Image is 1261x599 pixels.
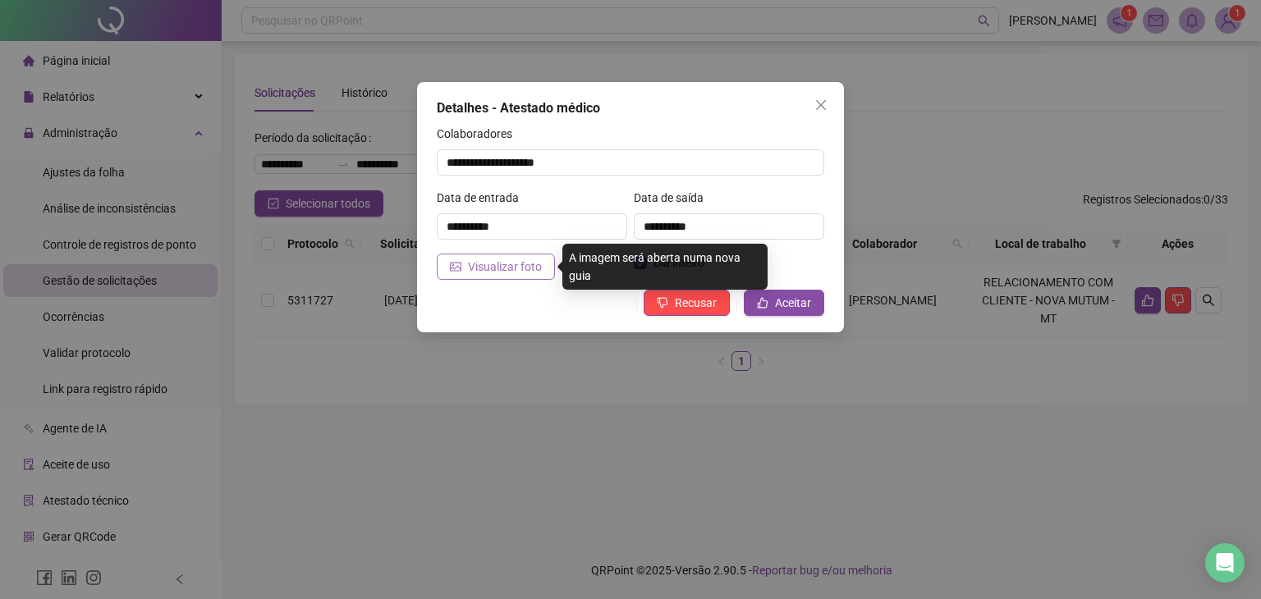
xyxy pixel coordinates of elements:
span: close [814,98,828,112]
span: Visualizar foto [468,258,542,276]
button: Close [808,92,834,118]
span: Recusar [675,294,717,312]
button: Visualizar foto [437,254,555,280]
button: Aceitar [744,290,824,316]
div: Open Intercom Messenger [1205,543,1245,583]
div: A imagem será aberta numa nova guia [562,244,768,290]
label: Colaboradores [437,125,523,143]
button: Recusar [644,290,730,316]
span: like [757,297,768,309]
div: Detalhes - Atestado médico [437,98,824,118]
span: Aceitar [775,294,811,312]
span: dislike [657,297,668,309]
label: Data de entrada [437,189,530,207]
span: picture [450,261,461,272]
label: Data de saída [634,189,714,207]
